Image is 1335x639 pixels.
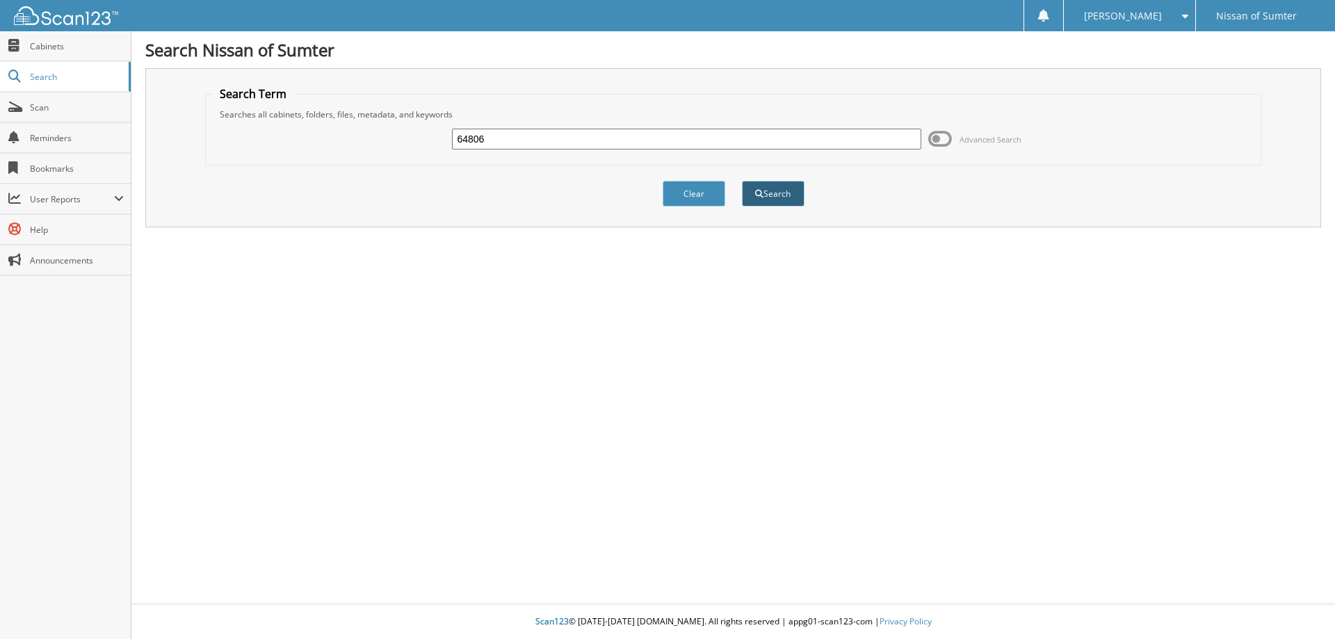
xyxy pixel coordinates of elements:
[30,40,124,52] span: Cabinets
[14,6,118,25] img: scan123-logo-white.svg
[30,71,122,83] span: Search
[535,615,569,627] span: Scan123
[1216,12,1297,20] span: Nissan of Sumter
[742,181,804,207] button: Search
[131,605,1335,639] div: © [DATE]-[DATE] [DOMAIN_NAME]. All rights reserved | appg01-scan123-com |
[960,134,1021,145] span: Advanced Search
[145,38,1321,61] h1: Search Nissan of Sumter
[30,193,114,205] span: User Reports
[213,86,293,102] legend: Search Term
[30,254,124,266] span: Announcements
[1265,572,1335,639] iframe: Chat Widget
[30,132,124,144] span: Reminders
[30,163,124,175] span: Bookmarks
[213,108,1254,120] div: Searches all cabinets, folders, files, metadata, and keywords
[1084,12,1162,20] span: [PERSON_NAME]
[880,615,932,627] a: Privacy Policy
[30,102,124,113] span: Scan
[663,181,725,207] button: Clear
[30,224,124,236] span: Help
